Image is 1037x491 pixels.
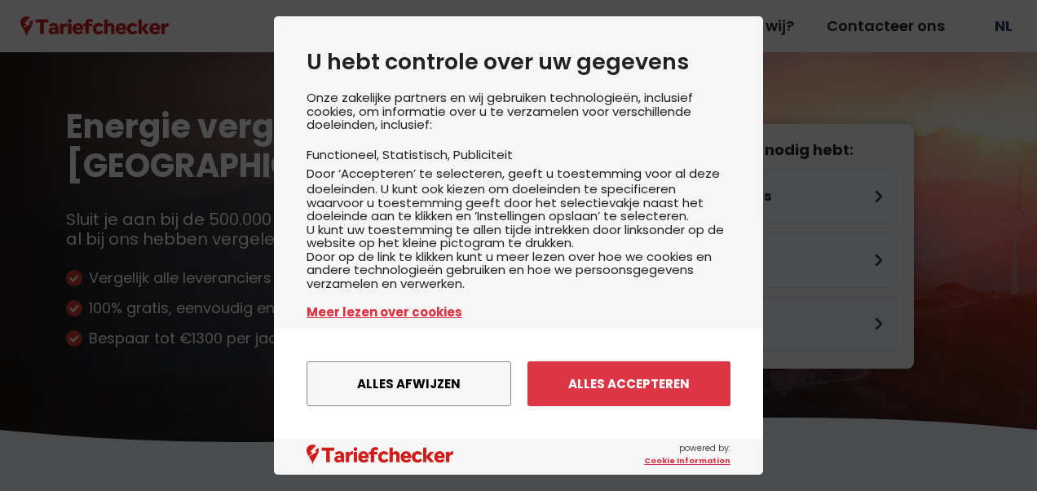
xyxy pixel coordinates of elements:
[307,146,382,163] li: Functioneel
[307,49,730,75] h2: U hebt controle over uw gegevens
[644,442,730,467] span: powered by:
[307,445,453,465] img: logo
[644,455,730,467] a: Cookie Information
[274,329,763,439] div: menu
[307,303,730,321] a: Meer lezen over cookies
[307,361,511,406] button: Alles afwijzen
[307,91,730,367] div: Onze zakelijke partners en wij gebruiken technologieën, inclusief cookies, om informatie over u t...
[382,146,453,163] li: Statistisch
[453,146,513,163] li: Publiciteit
[527,361,730,406] button: Alles accepteren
